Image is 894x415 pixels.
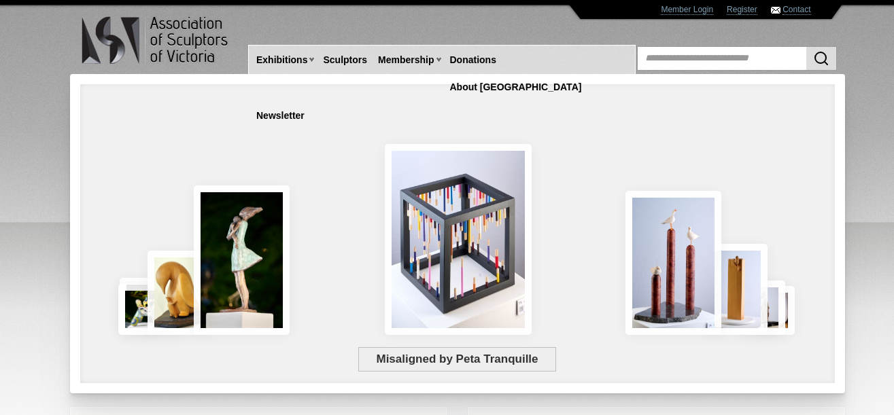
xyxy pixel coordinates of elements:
[81,14,230,67] img: logo.png
[194,185,290,335] img: Connection
[783,5,810,15] a: Contact
[813,50,829,67] img: Search
[251,103,310,128] a: Newsletter
[727,5,757,15] a: Register
[385,144,532,335] img: Misaligned
[445,48,502,73] a: Donations
[251,48,313,73] a: Exhibitions
[771,7,780,14] img: Contact ASV
[358,347,556,372] span: Misaligned by Peta Tranquille
[317,48,373,73] a: Sculptors
[706,244,768,335] img: Little Frog. Big Climb
[373,48,439,73] a: Membership
[445,75,587,100] a: About [GEOGRAPHIC_DATA]
[661,5,713,15] a: Member Login
[625,191,721,335] img: Rising Tides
